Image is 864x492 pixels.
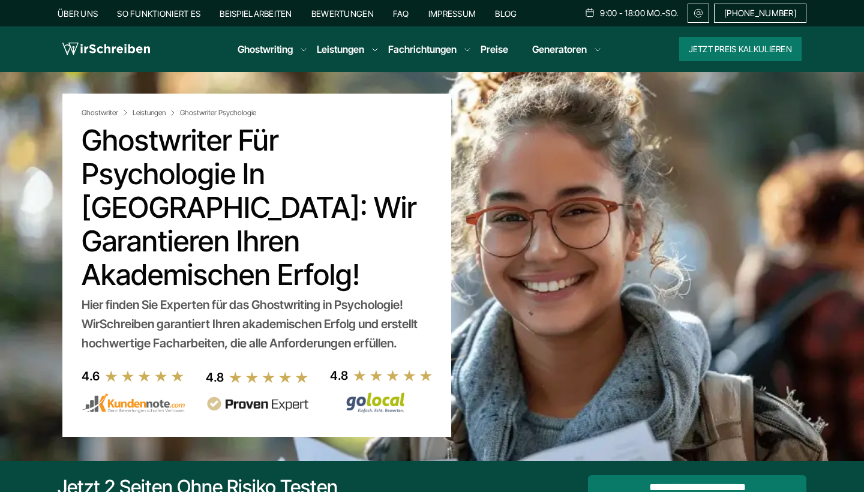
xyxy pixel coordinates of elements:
a: Generatoren [532,42,587,56]
a: Blog [495,8,517,19]
div: Hier finden Sie Experten für das Ghostwriting in Psychologie! WirSchreiben garantiert Ihren akade... [82,295,432,353]
img: logo wirschreiben [62,40,150,58]
img: stars [229,371,309,384]
a: [PHONE_NUMBER] [714,4,806,23]
span: [PHONE_NUMBER] [724,8,796,18]
div: 4.8 [206,368,224,387]
a: Fachrichtungen [388,42,457,56]
a: Preise [481,43,508,55]
img: Schedule [584,8,595,17]
a: Ghostwriting [238,42,293,56]
a: Impressum [428,8,476,19]
a: Ghostwriter [82,108,130,118]
img: kundennote [82,393,185,413]
div: 4.6 [82,367,100,386]
a: FAQ [393,8,409,19]
a: Über uns [58,8,98,19]
img: stars [104,370,185,383]
a: Beispielarbeiten [220,8,292,19]
img: Email [693,8,704,18]
a: Leistungen [133,108,178,118]
a: So funktioniert es [117,8,200,19]
span: 9:00 - 18:00 Mo.-So. [600,8,678,18]
img: provenexpert reviews [206,397,309,412]
a: Bewertungen [311,8,374,19]
img: stars [353,369,433,382]
span: Ghostwriter Psychologie [180,108,256,118]
button: Jetzt Preis kalkulieren [679,37,802,61]
a: Leistungen [317,42,364,56]
img: Wirschreiben Bewertungen [330,392,433,413]
h1: Ghostwriter für Psychologie in [GEOGRAPHIC_DATA]: Wir garantieren Ihren akademischen Erfolg! [82,124,432,292]
div: 4.8 [330,366,348,385]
